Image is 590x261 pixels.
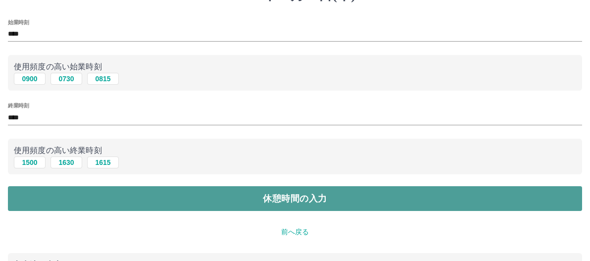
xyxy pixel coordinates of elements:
button: 1500 [14,157,46,168]
button: 0730 [50,73,82,85]
label: 始業時刻 [8,18,29,26]
p: 前へ戻る [8,227,582,237]
button: 1615 [87,157,119,168]
button: 0900 [14,73,46,85]
label: 終業時刻 [8,102,29,109]
p: 使用頻度の高い終業時刻 [14,145,576,157]
button: 0815 [87,73,119,85]
p: 使用頻度の高い始業時刻 [14,61,576,73]
button: 1630 [50,157,82,168]
button: 休憩時間の入力 [8,186,582,211]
